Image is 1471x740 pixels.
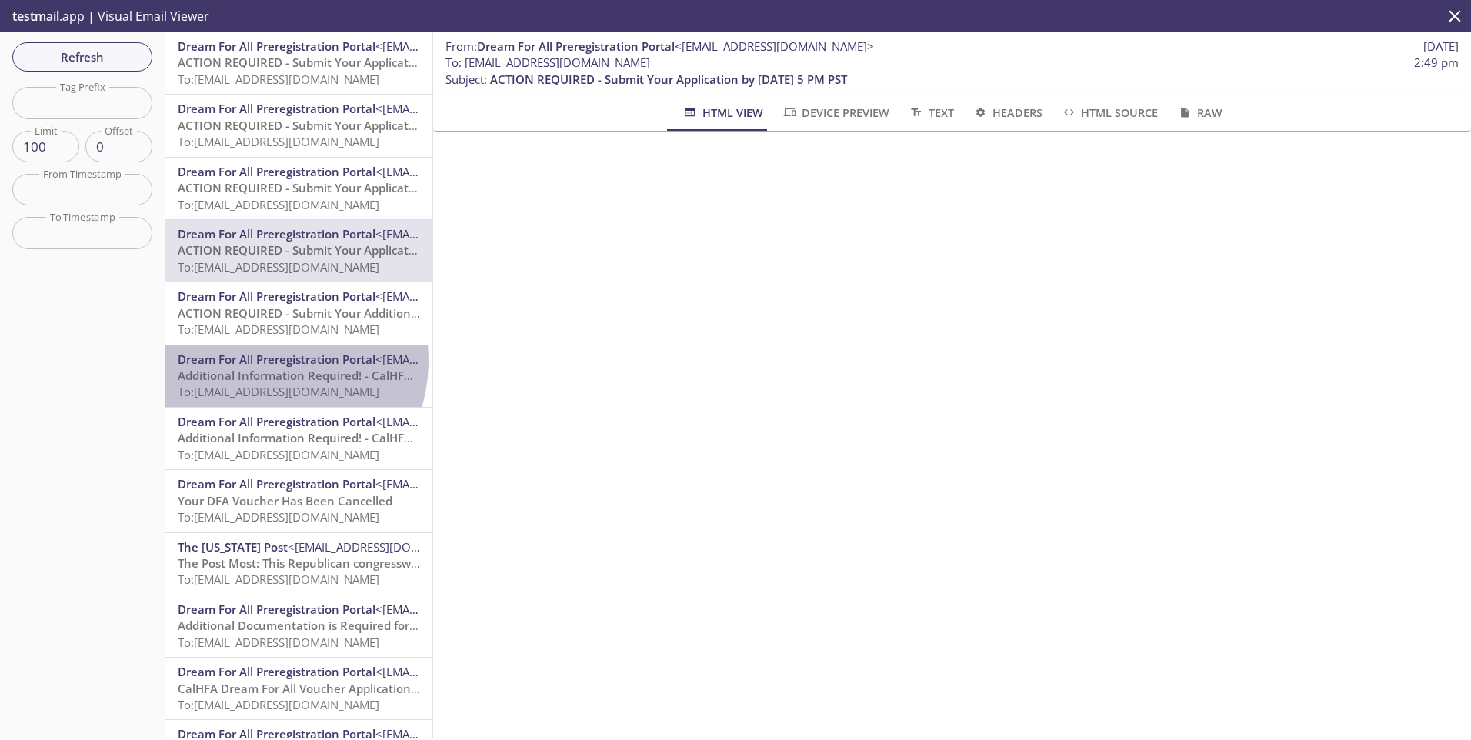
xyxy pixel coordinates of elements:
span: Dream For All Preregistration Portal [178,38,375,54]
span: HTML View [682,103,762,122]
span: <[EMAIL_ADDRESS][DOMAIN_NAME]> [375,476,575,492]
span: Dream For All Preregistration Portal [477,38,675,54]
span: Refresh [25,47,140,67]
span: Dream For All Preregistration Portal [178,101,375,116]
span: Headers [972,103,1042,122]
span: Raw [1176,103,1222,122]
span: CalHFA Dream For All Voucher Application Received - [DATE] [178,681,510,696]
span: : [445,38,874,55]
span: Dream For All Preregistration Portal [178,288,375,304]
span: 2:49 pm [1414,55,1459,71]
span: <[EMAIL_ADDRESS][DOMAIN_NAME]> [375,101,575,116]
span: <[EMAIL_ADDRESS][DOMAIN_NAME]> [675,38,874,54]
button: Refresh [12,42,152,72]
span: To: [EMAIL_ADDRESS][DOMAIN_NAME] [178,72,379,87]
span: Dream For All Preregistration Portal [178,352,375,367]
span: ACTION REQUIRED - Submit Your Application by [DATE] 5 PM PST [178,55,535,70]
span: ACTION REQUIRED - Submit Your Application by [DATE] 5 PM PST [178,180,535,195]
span: From [445,38,474,54]
span: testmail [12,8,59,25]
span: To: [EMAIL_ADDRESS][DOMAIN_NAME] [178,259,379,275]
p: : [445,55,1459,88]
span: : [EMAIL_ADDRESS][DOMAIN_NAME] [445,55,650,71]
span: Dream For All Preregistration Portal [178,664,375,679]
span: Additional Documentation is Required for your Voucher Application [178,618,552,633]
span: To: [EMAIL_ADDRESS][DOMAIN_NAME] [178,572,379,587]
span: To: [EMAIL_ADDRESS][DOMAIN_NAME] [178,509,379,525]
span: Device Preview [782,103,889,122]
span: The [US_STATE] Post [178,539,288,555]
span: Dream For All Preregistration Portal [178,602,375,617]
div: Dream For All Preregistration Portal<[EMAIL_ADDRESS][DOMAIN_NAME]>Additional Information Required... [165,408,432,469]
span: <[EMAIL_ADDRESS][DOMAIN_NAME]> [375,226,575,242]
div: Dream For All Preregistration Portal<[EMAIL_ADDRESS][DOMAIN_NAME]>ACTION REQUIRED - Submit Your A... [165,95,432,156]
span: <[EMAIL_ADDRESS][DOMAIN_NAME]> [375,414,575,429]
div: Dream For All Preregistration Portal<[EMAIL_ADDRESS][DOMAIN_NAME]>Additional Documentation is Req... [165,595,432,657]
span: <[EMAIL_ADDRESS][DOMAIN_NAME]> [288,539,487,555]
div: Dream For All Preregistration Portal<[EMAIL_ADDRESS][DOMAIN_NAME]>CalHFA Dream For All Voucher Ap... [165,658,432,719]
div: Dream For All Preregistration Portal<[EMAIL_ADDRESS][DOMAIN_NAME]>ACTION REQUIRED - Submit Your A... [165,220,432,282]
div: Dream For All Preregistration Portal<[EMAIL_ADDRESS][DOMAIN_NAME]>Additional Information Required... [165,345,432,407]
span: Dream For All Preregistration Portal [178,414,375,429]
span: ACTION REQUIRED - Submit Your Additional Documentation by [DATE] 5PM PST [178,305,617,321]
div: Dream For All Preregistration Portal<[EMAIL_ADDRESS][DOMAIN_NAME]>ACTION REQUIRED - Submit Your A... [165,282,432,344]
span: [DATE] [1423,38,1459,55]
span: To: [EMAIL_ADDRESS][DOMAIN_NAME] [178,197,379,212]
span: ACTION REQUIRED - Submit Your Application by [DATE] 5 PM PST [178,242,535,258]
span: <[EMAIL_ADDRESS][DOMAIN_NAME]> [375,164,575,179]
span: To: [EMAIL_ADDRESS][DOMAIN_NAME] [178,697,379,712]
span: <[EMAIL_ADDRESS][DOMAIN_NAME]> [375,602,575,617]
span: To: [EMAIL_ADDRESS][DOMAIN_NAME] [178,322,379,337]
span: To: [EMAIL_ADDRESS][DOMAIN_NAME] [178,134,379,149]
span: <[EMAIL_ADDRESS][DOMAIN_NAME]> [375,664,575,679]
span: To: [EMAIL_ADDRESS][DOMAIN_NAME] [178,447,379,462]
span: Subject [445,72,484,87]
span: To: [EMAIL_ADDRESS][DOMAIN_NAME] [178,635,379,650]
span: Additional Information Required! - CalHFA Application [178,368,477,383]
span: ACTION REQUIRED - Submit Your Application by [DATE] 5 PM PST [490,72,847,87]
span: To [445,55,459,70]
span: HTML Source [1061,103,1158,122]
span: To: [EMAIL_ADDRESS][DOMAIN_NAME] [178,384,379,399]
span: Dream For All Preregistration Portal [178,226,375,242]
span: Dream For All Preregistration Portal [178,164,375,179]
span: Your DFA Voucher Has Been Cancelled [178,493,392,508]
span: Dream For All Preregistration Portal [178,476,375,492]
span: <[EMAIL_ADDRESS][DOMAIN_NAME]> [375,38,575,54]
span: The Post Most: This Republican congresswoman is calling GOP men in Congress ‘weak’ [178,555,655,571]
span: ACTION REQUIRED - Submit Your Application by [DATE] 5 PM PST [178,118,535,133]
span: Text [908,103,953,122]
div: Dream For All Preregistration Portal<[EMAIL_ADDRESS][DOMAIN_NAME]>ACTION REQUIRED - Submit Your A... [165,32,432,94]
div: Dream For All Preregistration Portal<[EMAIL_ADDRESS][DOMAIN_NAME]>Your DFA Voucher Has Been Cance... [165,470,432,532]
div: Dream For All Preregistration Portal<[EMAIL_ADDRESS][DOMAIN_NAME]>ACTION REQUIRED - Submit Your A... [165,158,432,219]
span: Additional Information Required! - CalHFA Application [178,430,477,445]
span: <[EMAIL_ADDRESS][DOMAIN_NAME]> [375,352,575,367]
div: The [US_STATE] Post<[EMAIL_ADDRESS][DOMAIN_NAME]>The Post Most: This Republican congresswoman is ... [165,533,432,595]
span: <[EMAIL_ADDRESS][DOMAIN_NAME]> [375,288,575,304]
